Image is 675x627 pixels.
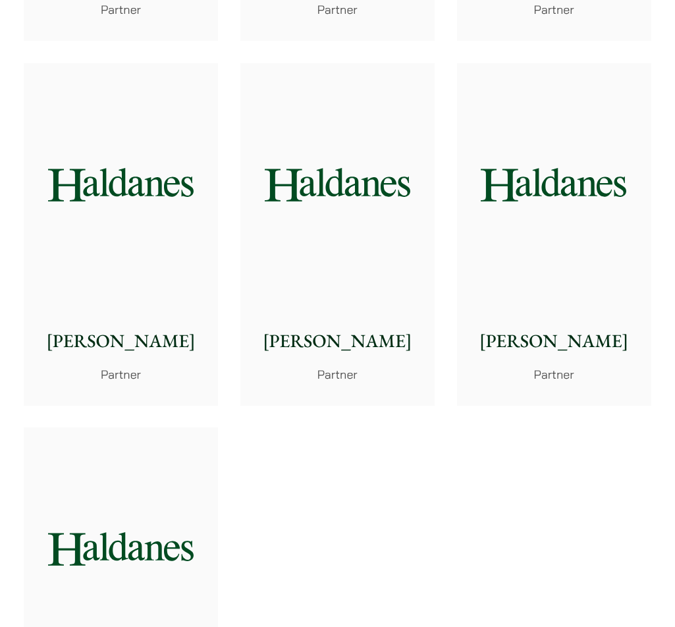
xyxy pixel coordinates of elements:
p: Partner [34,366,207,383]
p: [PERSON_NAME] [34,327,207,355]
a: [PERSON_NAME] Partner [240,63,435,406]
p: Partner [468,1,641,18]
p: [PERSON_NAME] [468,327,641,355]
p: [PERSON_NAME] [251,327,424,355]
p: Partner [34,1,207,18]
p: Partner [251,366,424,383]
p: Partner [468,366,641,383]
a: [PERSON_NAME] Partner [457,63,651,406]
a: [PERSON_NAME] Partner [24,63,218,406]
p: Partner [251,1,424,18]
